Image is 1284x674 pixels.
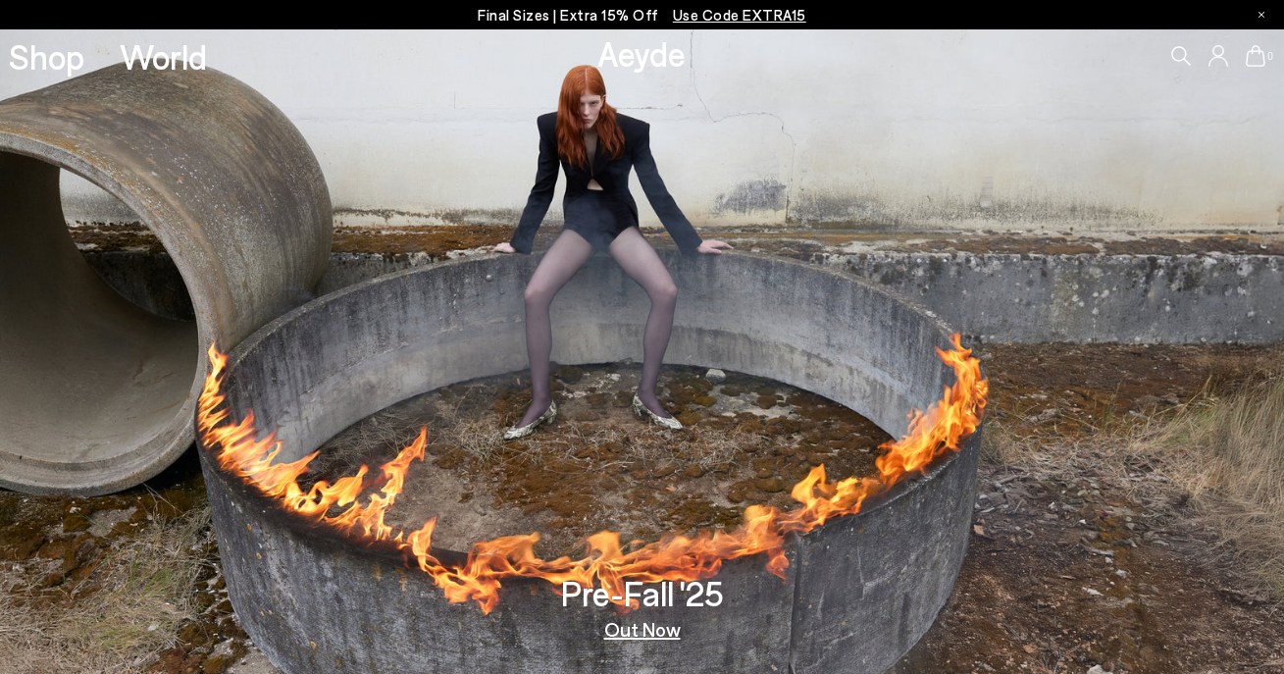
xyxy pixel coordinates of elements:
[604,619,681,639] a: Out Now
[1265,51,1275,62] span: 0
[1246,45,1265,67] a: 0
[673,6,806,24] span: Navigate to /collections/ss25-final-sizes
[597,32,686,74] a: Aeyde
[478,3,806,27] p: Final Sizes | Extra 15% Off
[561,576,724,610] h3: Pre-Fall '25
[120,39,207,74] a: World
[9,39,84,74] a: Shop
